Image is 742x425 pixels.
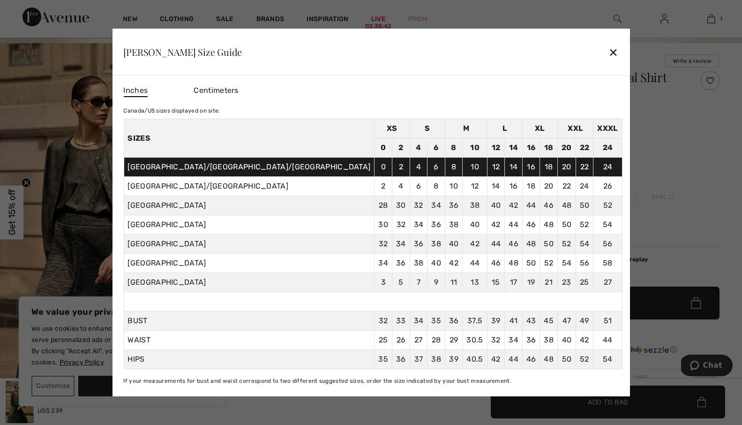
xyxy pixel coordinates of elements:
[509,335,518,344] span: 34
[445,138,463,158] td: 8
[544,355,554,364] span: 48
[392,215,410,235] td: 32
[487,119,522,138] td: L
[576,138,593,158] td: 22
[491,316,501,325] span: 39
[396,316,406,325] span: 33
[445,235,463,254] td: 40
[375,273,392,292] td: 3
[540,177,558,196] td: 20
[558,196,576,215] td: 48
[124,331,375,350] td: WAIST
[392,196,410,215] td: 30
[505,177,523,196] td: 16
[123,377,622,385] div: If your measurements for bust and waist correspond to two different suggested sizes, order the si...
[392,138,410,158] td: 2
[397,335,406,344] span: 26
[593,138,622,158] td: 24
[410,235,427,254] td: 36
[375,119,410,138] td: XS
[576,196,593,215] td: 50
[375,254,392,273] td: 34
[375,196,392,215] td: 28
[558,254,576,273] td: 54
[505,138,523,158] td: 14
[375,235,392,254] td: 32
[379,316,388,325] span: 32
[445,158,463,177] td: 8
[124,177,375,196] td: [GEOGRAPHIC_DATA]/[GEOGRAPHIC_DATA]
[603,335,613,344] span: 44
[522,158,540,177] td: 16
[449,355,458,364] span: 39
[509,355,518,364] span: 44
[505,254,523,273] td: 48
[414,335,423,344] span: 27
[562,355,572,364] span: 50
[445,215,463,235] td: 38
[580,316,589,325] span: 49
[491,355,501,364] span: 42
[375,215,392,235] td: 30
[467,316,482,325] span: 37.5
[540,138,558,158] td: 18
[410,254,427,273] td: 38
[124,158,375,177] td: [GEOGRAPHIC_DATA]/[GEOGRAPHIC_DATA]/[GEOGRAPHIC_DATA]
[540,235,558,254] td: 50
[540,196,558,215] td: 46
[522,119,557,138] td: XL
[22,7,41,15] span: Chat
[463,254,487,273] td: 44
[431,355,441,364] span: 38
[526,335,536,344] span: 36
[593,273,622,292] td: 27
[124,311,375,331] td: BUST
[491,335,501,344] span: 32
[427,177,445,196] td: 8
[392,177,410,196] td: 4
[505,215,523,235] td: 44
[392,254,410,273] td: 36
[410,138,427,158] td: 4
[392,158,410,177] td: 2
[558,215,576,235] td: 50
[540,158,558,177] td: 18
[463,235,487,254] td: 42
[505,158,523,177] td: 14
[487,177,505,196] td: 14
[580,335,589,344] span: 42
[124,235,375,254] td: [GEOGRAPHIC_DATA]
[593,158,622,177] td: 24
[379,335,388,344] span: 25
[522,177,540,196] td: 18
[558,138,576,158] td: 20
[544,335,554,344] span: 38
[540,273,558,292] td: 21
[194,86,238,95] span: Centimeters
[526,316,536,325] span: 43
[466,335,483,344] span: 30.5
[123,47,242,57] div: [PERSON_NAME] Size Guide
[593,235,622,254] td: 56
[427,158,445,177] td: 6
[510,316,518,325] span: 41
[427,196,445,215] td: 34
[410,273,427,292] td: 7
[375,177,392,196] td: 2
[505,196,523,215] td: 42
[375,158,392,177] td: 0
[487,196,505,215] td: 40
[414,355,423,364] span: 37
[124,350,375,369] td: HIPS
[431,316,441,325] span: 35
[522,273,540,292] td: 19
[124,119,375,158] th: Sizes
[558,235,576,254] td: 52
[463,273,487,292] td: 13
[463,158,487,177] td: 10
[576,177,593,196] td: 24
[562,335,572,344] span: 40
[378,355,388,364] span: 35
[427,215,445,235] td: 36
[124,196,375,215] td: [GEOGRAPHIC_DATA]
